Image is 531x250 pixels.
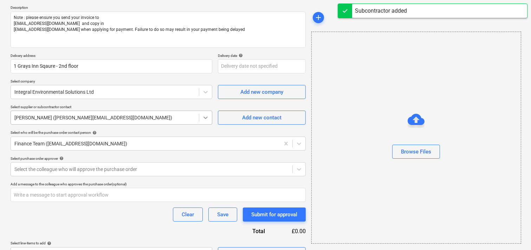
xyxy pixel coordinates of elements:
button: Save [208,208,237,222]
div: Select line-items to add [11,241,212,245]
div: Add a message to the colleague who approves the purchase order (optional) [11,182,306,186]
input: Write a message to start approval workflow [11,188,306,202]
div: Submit for approval [251,210,297,219]
span: help [237,53,243,58]
span: help [46,241,51,245]
p: Select supplier or subcontractor contact [11,105,212,111]
button: Clear [173,208,203,222]
p: Select company [11,79,212,85]
div: Browse Files [401,147,431,156]
div: Delivery date [218,53,306,58]
div: Subcontractor added [355,7,407,15]
button: Submit for approval [243,208,306,222]
button: Browse Files [392,145,440,159]
p: Delivery address [11,53,212,59]
div: Select who will be the purchase order contact person [11,130,306,135]
div: Total [214,227,276,235]
span: help [91,131,97,135]
button: Add new company [218,85,306,99]
input: Delivery date not specified [218,59,306,73]
div: Add new contact [242,113,281,122]
span: add [314,13,323,22]
div: Clear [182,210,194,219]
iframe: Chat Widget [496,216,531,250]
div: Select purchase order approver [11,156,306,161]
p: Description [11,5,306,11]
textarea: Note : please ensure you send your invoice to [EMAIL_ADDRESS][DOMAIN_NAME] and copy in [EMAIL_ADD... [11,12,306,48]
div: Browse Files [311,32,521,244]
div: Save [217,210,228,219]
button: Add new contact [218,111,306,125]
input: Delivery address [11,59,212,73]
div: Add new company [240,87,283,97]
span: help [58,156,64,160]
div: £0.00 [276,227,306,235]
